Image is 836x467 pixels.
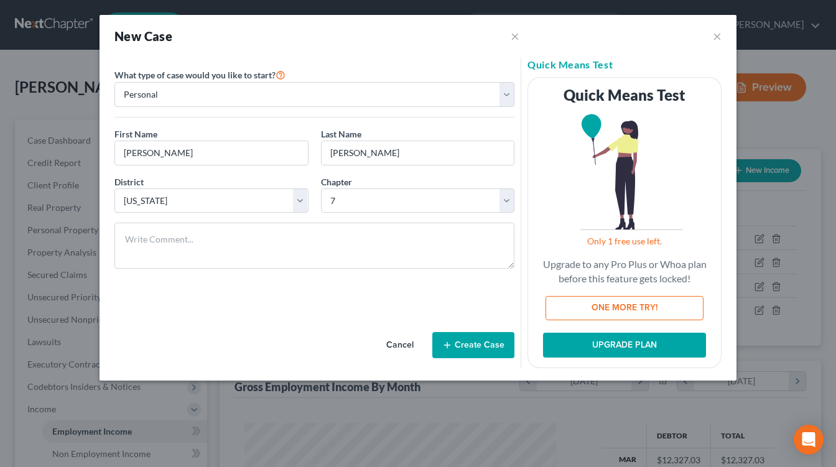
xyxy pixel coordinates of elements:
[432,332,514,358] button: Create Case
[536,257,713,286] p: Upgrade to any Pro Plus or Whoa plan before this feature gets locked!
[321,129,361,139] span: Last Name
[794,425,824,455] div: Open Intercom Messenger
[546,296,704,321] button: ONE MORE TRY!
[543,333,706,358] button: UPGRADE PLAN
[373,333,427,358] button: Cancel
[536,85,713,105] h3: Quick Means Test
[566,110,683,230] img: balloons-1-b7b14665da3292fb040f679ee04dad87fc9f63e4dd97582a6d54beefaa46ff56.svg
[527,57,722,72] h5: Quick Means Test
[322,141,514,165] input: Enter Last Name
[511,27,519,45] button: ×
[115,141,308,165] input: Enter First Name
[114,29,172,44] strong: New Case
[114,67,286,82] label: What type of case would you like to start?
[114,177,144,187] span: District
[114,129,157,139] span: First Name
[536,235,713,247] p: Only 1 free use left.
[713,29,722,44] button: ×
[321,177,352,187] span: Chapter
